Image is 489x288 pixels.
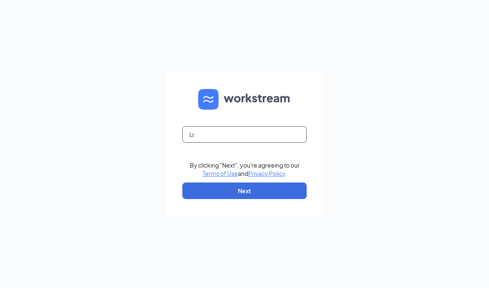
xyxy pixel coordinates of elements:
[203,170,238,177] a: Terms of Use
[190,161,300,178] div: By clicking "Next", you're agreeing to our and .
[248,170,285,177] a: Privacy Policy
[182,182,307,199] button: Next
[198,89,291,110] img: WS logo and Workstream text
[182,126,307,143] input: Email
